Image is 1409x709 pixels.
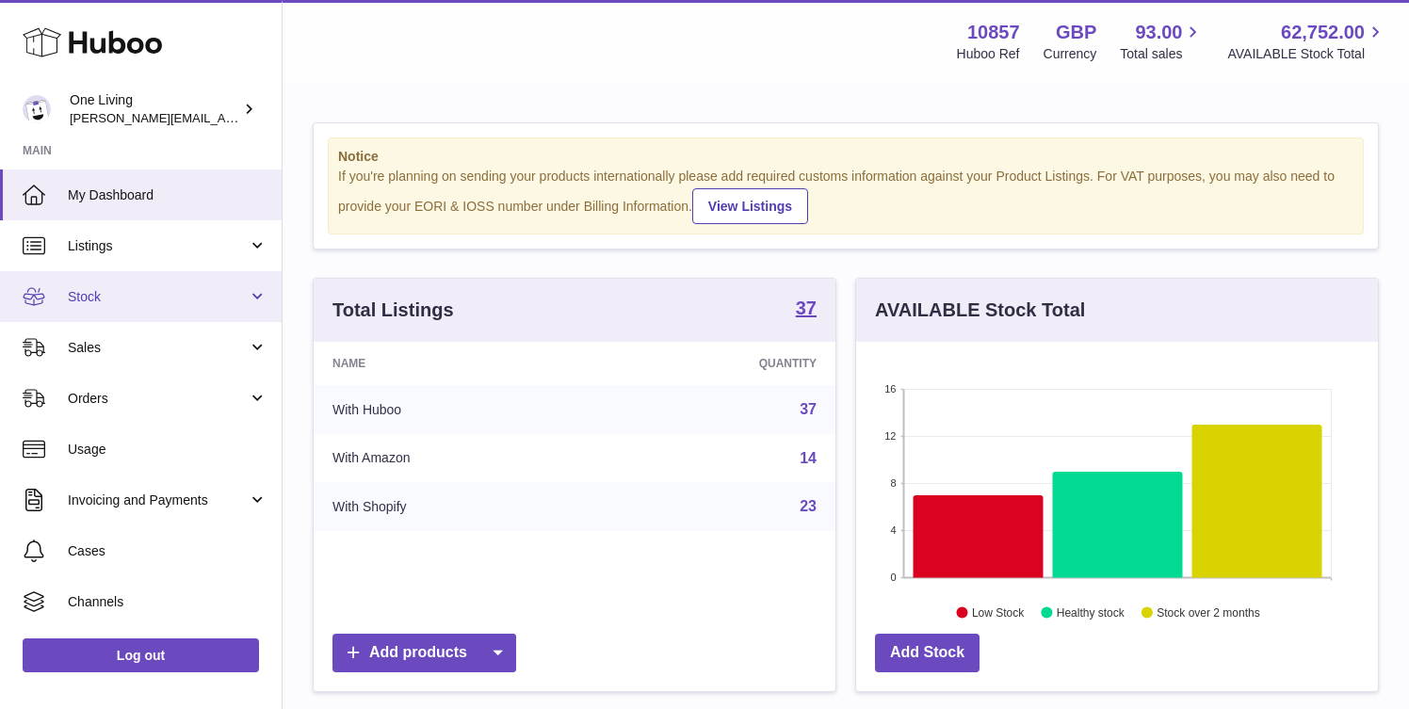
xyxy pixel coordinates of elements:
[884,383,896,395] text: 16
[68,491,248,509] span: Invoicing and Payments
[68,339,248,357] span: Sales
[692,188,808,224] a: View Listings
[800,401,817,417] a: 37
[1056,20,1096,45] strong: GBP
[1135,20,1182,45] span: 93.00
[1120,45,1204,63] span: Total sales
[890,477,896,489] text: 8
[338,168,1353,224] div: If you're planning on sending your products internationally please add required customs informati...
[967,20,1020,45] strong: 10857
[796,298,817,321] a: 37
[70,91,239,127] div: One Living
[23,95,51,123] img: Jessica@oneliving.com
[957,45,1020,63] div: Huboo Ref
[796,298,817,317] strong: 37
[332,634,516,672] a: Add products
[1057,605,1126,619] text: Healthy stock
[68,542,267,560] span: Cases
[875,634,980,672] a: Add Stock
[1227,20,1386,63] a: 62,752.00 AVAILABLE Stock Total
[68,237,248,255] span: Listings
[1281,20,1365,45] span: 62,752.00
[314,482,599,531] td: With Shopify
[800,450,817,466] a: 14
[70,110,378,125] span: [PERSON_NAME][EMAIL_ADDRESS][DOMAIN_NAME]
[1120,20,1204,63] a: 93.00 Total sales
[1227,45,1386,63] span: AVAILABLE Stock Total
[875,298,1085,323] h3: AVAILABLE Stock Total
[314,342,599,385] th: Name
[890,524,896,536] text: 4
[338,148,1353,166] strong: Notice
[890,572,896,583] text: 0
[1157,605,1259,619] text: Stock over 2 months
[68,441,267,459] span: Usage
[884,430,896,442] text: 12
[332,298,454,323] h3: Total Listings
[972,605,1025,619] text: Low Stock
[23,638,259,672] a: Log out
[68,288,248,306] span: Stock
[599,342,835,385] th: Quantity
[1044,45,1097,63] div: Currency
[800,498,817,514] a: 23
[314,385,599,434] td: With Huboo
[68,593,267,611] span: Channels
[68,186,267,204] span: My Dashboard
[68,390,248,408] span: Orders
[314,434,599,483] td: With Amazon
